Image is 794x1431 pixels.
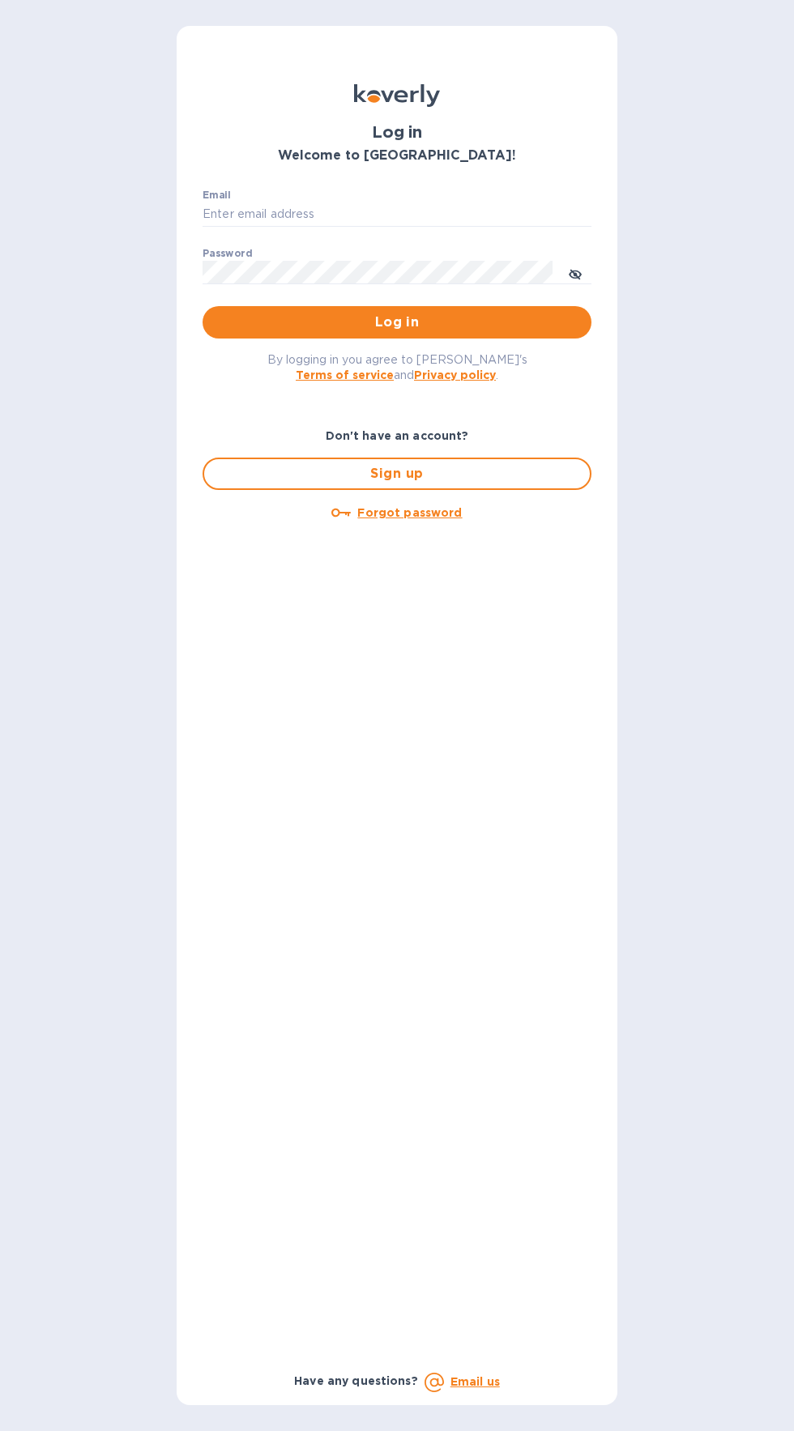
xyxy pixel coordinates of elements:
[450,1375,500,1388] a: Email us
[203,249,252,258] label: Password
[216,313,578,332] span: Log in
[267,353,527,381] span: By logging in you agree to [PERSON_NAME]'s and .
[217,464,577,483] span: Sign up
[203,191,231,201] label: Email
[296,368,394,381] a: Terms of service
[203,458,591,490] button: Sign up
[326,429,469,442] b: Don't have an account?
[203,202,591,227] input: Enter email address
[357,506,462,519] u: Forgot password
[294,1374,418,1387] b: Have any questions?
[203,123,591,142] h1: Log in
[559,257,591,289] button: toggle password visibility
[203,306,591,339] button: Log in
[354,84,440,107] img: Koverly
[414,368,496,381] a: Privacy policy
[203,148,591,164] h3: Welcome to [GEOGRAPHIC_DATA]!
